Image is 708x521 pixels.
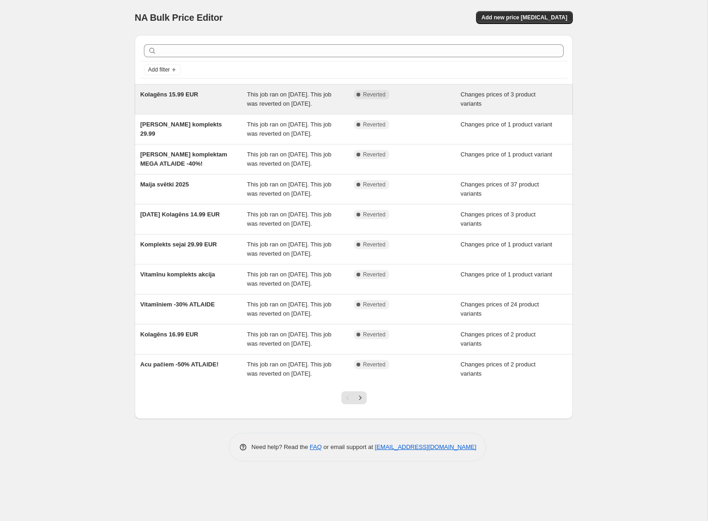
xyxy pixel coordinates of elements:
[375,443,476,450] a: [EMAIL_ADDRESS][DOMAIN_NAME]
[247,331,332,347] span: This job ran on [DATE]. This job was reverted on [DATE].
[140,151,227,167] span: [PERSON_NAME] komplektam MEGA ATLAIDE -40%!
[140,91,198,98] span: Kolagēns 15.99 EUR
[135,12,223,23] span: NA Bulk Price Editor
[461,241,553,248] span: Changes price of 1 product variant
[363,91,386,98] span: Reverted
[461,361,536,377] span: Changes prices of 2 product variants
[247,91,332,107] span: This job ran on [DATE]. This job was reverted on [DATE].
[461,331,536,347] span: Changes prices of 2 product variants
[247,271,332,287] span: This job ran on [DATE]. This job was reverted on [DATE].
[144,64,181,75] button: Add filter
[322,443,375,450] span: or email support at
[363,121,386,128] span: Reverted
[148,66,170,73] span: Add filter
[251,443,310,450] span: Need help? Read the
[140,361,219,368] span: Acu pačiem -50% ATLAIDE!
[363,151,386,158] span: Reverted
[363,271,386,278] span: Reverted
[482,14,567,21] span: Add new price [MEDICAL_DATA]
[140,181,189,188] span: Maija svētki 2025
[140,331,198,338] span: Kolagēns 16.99 EUR
[461,271,553,278] span: Changes price of 1 product variant
[140,211,220,218] span: [DATE] Kolagēns 14.99 EUR
[247,121,332,137] span: This job ran on [DATE]. This job was reverted on [DATE].
[461,151,553,158] span: Changes price of 1 product variant
[363,301,386,308] span: Reverted
[140,241,217,248] span: Komplekts sejai 29.99 EUR
[363,181,386,188] span: Reverted
[247,181,332,197] span: This job ran on [DATE]. This job was reverted on [DATE].
[363,361,386,368] span: Reverted
[363,211,386,218] span: Reverted
[476,11,573,24] button: Add new price [MEDICAL_DATA]
[140,301,215,308] span: Vitamīniem -30% ATLAIDE
[461,211,536,227] span: Changes prices of 3 product variants
[363,241,386,248] span: Reverted
[461,91,536,107] span: Changes prices of 3 product variants
[247,211,332,227] span: This job ran on [DATE]. This job was reverted on [DATE].
[341,391,367,404] nav: Pagination
[461,121,553,128] span: Changes price of 1 product variant
[247,361,332,377] span: This job ran on [DATE]. This job was reverted on [DATE].
[354,391,367,404] button: Next
[140,121,222,137] span: [PERSON_NAME] komplekts 29.99
[247,241,332,257] span: This job ran on [DATE]. This job was reverted on [DATE].
[247,301,332,317] span: This job ran on [DATE]. This job was reverted on [DATE].
[363,331,386,338] span: Reverted
[461,301,539,317] span: Changes prices of 24 product variants
[310,443,322,450] a: FAQ
[461,181,539,197] span: Changes prices of 37 product variants
[247,151,332,167] span: This job ran on [DATE]. This job was reverted on [DATE].
[140,271,215,278] span: Vitamīnu komplekts akcija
